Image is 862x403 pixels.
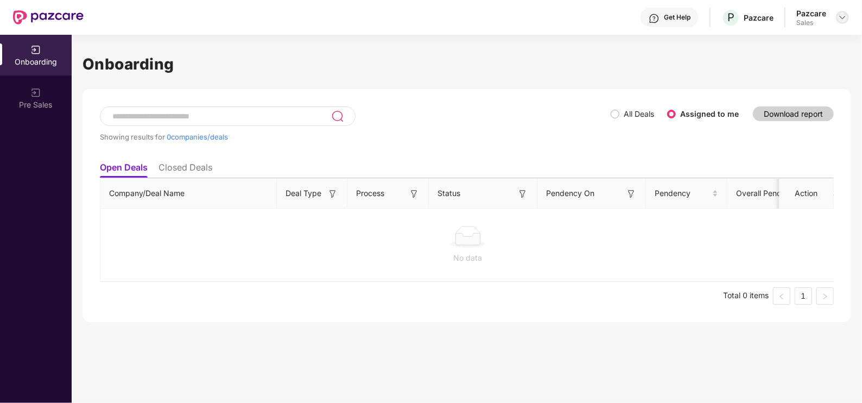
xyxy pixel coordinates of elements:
span: left [778,293,785,300]
li: 1 [795,287,812,305]
span: Process [356,187,384,199]
h1: Onboarding [83,52,851,76]
li: Closed Deals [159,162,212,178]
th: Pendency [646,179,727,209]
span: right [822,293,828,300]
img: svg+xml;base64,PHN2ZyB3aWR0aD0iMTYiIGhlaWdodD0iMTYiIHZpZXdCb3g9IjAgMCAxNiAxNiIgZmlsbD0ibm9uZSIgeG... [409,188,420,199]
img: svg+xml;base64,PHN2ZyB3aWR0aD0iMTYiIGhlaWdodD0iMTYiIHZpZXdCb3g9IjAgMCAxNiAxNiIgZmlsbD0ibm9uZSIgeG... [626,188,637,199]
th: Company/Deal Name [100,179,277,209]
li: Next Page [816,287,834,305]
label: Assigned to me [680,109,739,118]
label: All Deals [624,109,654,118]
span: Pendency On [546,187,594,199]
div: Get Help [664,13,690,22]
img: svg+xml;base64,PHN2ZyBpZD0iSGVscC0zMngzMiIgeG1sbnM9Imh0dHA6Ly93d3cudzMub3JnLzIwMDAvc3ZnIiB3aWR0aD... [649,13,660,24]
img: svg+xml;base64,PHN2ZyBpZD0iRHJvcGRvd24tMzJ4MzIiIHhtbG5zPSJodHRwOi8vd3d3LnczLm9yZy8yMDAwL3N2ZyIgd2... [838,13,847,22]
div: Showing results for [100,133,611,141]
button: left [773,287,790,305]
div: Sales [796,18,826,27]
th: Action [779,179,834,209]
li: Open Deals [100,162,148,178]
img: svg+xml;base64,PHN2ZyB3aWR0aD0iMjQiIGhlaWdodD0iMjUiIHZpZXdCb3g9IjAgMCAyNCAyNSIgZmlsbD0ibm9uZSIgeG... [331,110,344,123]
img: svg+xml;base64,PHN2ZyB3aWR0aD0iMjAiIGhlaWdodD0iMjAiIHZpZXdCb3g9IjAgMCAyMCAyMCIgZmlsbD0ibm9uZSIgeG... [30,45,41,55]
button: right [816,287,834,305]
img: svg+xml;base64,PHN2ZyB3aWR0aD0iMTYiIGhlaWdodD0iMTYiIHZpZXdCb3g9IjAgMCAxNiAxNiIgZmlsbD0ibm9uZSIgeG... [517,188,528,199]
li: Previous Page [773,287,790,305]
img: svg+xml;base64,PHN2ZyB3aWR0aD0iMjAiIGhlaWdodD0iMjAiIHZpZXdCb3g9IjAgMCAyMCAyMCIgZmlsbD0ibm9uZSIgeG... [30,87,41,98]
span: P [727,11,734,24]
button: Download report [753,106,834,121]
div: No data [109,252,827,264]
span: 0 companies/deals [167,133,228,141]
span: Pendency [655,187,710,199]
div: Pazcare [744,12,774,23]
span: Status [438,187,460,199]
img: New Pazcare Logo [13,10,84,24]
th: Overall Pendency [727,179,820,209]
div: Pazcare [796,8,826,18]
span: Deal Type [286,187,321,199]
img: svg+xml;base64,PHN2ZyB3aWR0aD0iMTYiIGhlaWdodD0iMTYiIHZpZXdCb3g9IjAgMCAxNiAxNiIgZmlsbD0ibm9uZSIgeG... [327,188,338,199]
a: 1 [795,288,812,304]
li: Total 0 items [723,287,769,305]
